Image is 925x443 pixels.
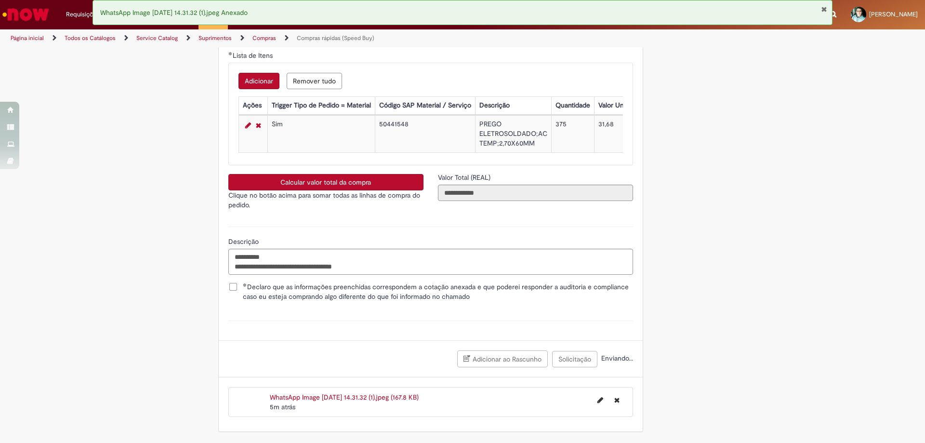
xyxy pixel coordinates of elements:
button: Fechar Notificação [821,5,827,13]
th: Valor Unitário [594,97,643,115]
td: 375 [551,116,594,153]
th: Ações [238,97,267,115]
a: Página inicial [11,34,44,42]
p: Clique no botão acima para somar todas as linhas de compra do pedido. [228,190,423,210]
th: Descrição [475,97,551,115]
time: 27/08/2025 15:55:47 [270,403,295,411]
td: PREGO ELETROSOLDADO;AC TEMP;2,70X60MM [475,116,551,153]
a: Editar Linha 1 [243,120,253,131]
td: Sim [267,116,375,153]
a: Compras [252,34,276,42]
a: Remover linha 1 [253,120,264,131]
th: Quantidade [551,97,594,115]
a: Suprimentos [198,34,232,42]
td: 50441548 [375,116,475,153]
button: Remove all rows for Lista de Itens [287,73,342,89]
span: [PERSON_NAME] [869,10,918,18]
button: Calcular valor total da compra [228,174,423,190]
span: Lista de Itens [233,51,275,60]
span: Declaro que as informações preenchidas correspondem a cotação anexada e que poderei responder a a... [243,282,633,301]
span: Obrigatório Preenchido [228,52,233,55]
span: Enviando... [599,354,633,362]
textarea: Descrição [228,249,633,275]
label: Somente leitura - Valor Total (REAL) [438,173,492,182]
img: ServiceNow [1,5,51,24]
button: Editar nome de arquivo WhatsApp Image 2025-08-27 at 14.31.32 (1).jpeg [592,392,609,408]
td: 31,68 [594,116,643,153]
a: WhatsApp Image [DATE] 14.31.32 (1).jpeg (167.8 KB) [270,393,419,402]
span: Obrigatório Preenchido [243,283,247,287]
span: Descrição [228,237,261,246]
button: Add a row for Lista de Itens [238,73,279,89]
button: Excluir WhatsApp Image 2025-08-27 at 14.31.32 (1).jpeg [608,392,625,408]
th: Código SAP Material / Serviço [375,97,475,115]
ul: Trilhas de página [7,29,609,47]
span: Requisições [66,10,100,19]
a: Todos os Catálogos [65,34,116,42]
a: Compras rápidas (Speed Buy) [297,34,374,42]
span: WhatsApp Image [DATE] 14.31.32 (1).jpeg Anexado [100,8,248,17]
a: Service Catalog [136,34,178,42]
input: Valor Total (REAL) [438,185,633,201]
span: 5m atrás [270,403,295,411]
th: Trigger Tipo de Pedido = Material [267,97,375,115]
